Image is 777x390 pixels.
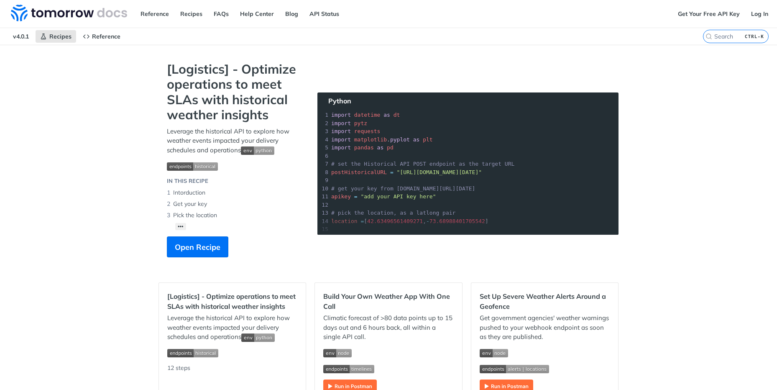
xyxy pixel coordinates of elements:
[136,8,174,20] a: Reference
[235,8,279,20] a: Help Center
[176,8,207,20] a: Recipes
[480,349,508,357] img: env
[743,32,766,41] kbd: CTRL-K
[167,127,301,155] p: Leverage the historical API to explore how weather events impacted your delivery schedules and op...
[480,313,610,342] p: Get government agencies' weather warnings pushed to your webhook endpoint as soon as they are pub...
[705,33,712,40] svg: Search
[241,146,274,155] img: env
[323,291,453,311] h2: Build Your Own Weather App With One Call
[167,236,228,257] button: Open Recipe
[167,177,208,185] div: In this Recipe
[92,33,120,40] span: Reference
[167,210,301,221] li: Pick the location
[241,146,274,154] span: Expand image
[305,8,344,20] a: API Status
[480,348,610,358] span: Expand image
[746,8,773,20] a: Log In
[241,333,275,341] span: Expand image
[480,291,610,311] h2: Set Up Severe Weather Alerts Around a Geofence
[673,8,744,20] a: Get Your Free API Key
[323,365,374,373] img: endpoint
[480,365,549,373] img: endpoint
[78,30,125,43] a: Reference
[323,382,377,390] a: Expand image
[8,30,33,43] span: v4.0.1
[323,364,453,373] span: Expand image
[480,364,610,373] span: Expand image
[323,313,453,342] p: Climatic forecast of >80 data points up to 15 days out and 6 hours back, all within a single API ...
[36,30,76,43] a: Recipes
[175,223,186,230] button: •••
[167,187,301,198] li: Intorduction
[281,8,303,20] a: Blog
[175,241,220,253] span: Open Recipe
[167,348,297,358] span: Expand image
[167,291,297,311] h2: [Logistics] - Optimize operations to meet SLAs with historical weather insights
[480,382,533,390] a: Expand image
[323,349,352,357] img: env
[323,348,453,358] span: Expand image
[167,313,297,342] p: Leverage the historical API to explore how weather events impacted your delivery schedules and op...
[167,161,301,171] span: Expand image
[167,349,218,357] img: endpoint
[167,162,218,171] img: endpoint
[209,8,233,20] a: FAQs
[241,334,275,342] img: env
[167,62,301,123] strong: [Logistics] - Optimize operations to meet SLAs with historical weather insights
[49,33,72,40] span: Recipes
[11,5,127,21] img: Tomorrow.io Weather API Docs
[167,198,301,210] li: Get your key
